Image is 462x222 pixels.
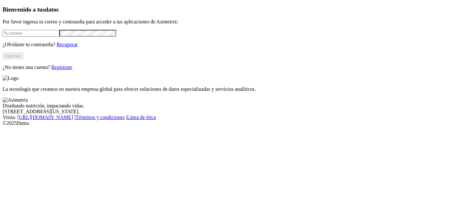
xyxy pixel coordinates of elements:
[3,19,459,25] p: Por favor ingresa tu correo y contraseña para acceder a tus aplicaciones de Asimetrix:
[3,115,459,120] div: Visita : | |
[17,115,73,120] a: [URL][DOMAIN_NAME]
[3,103,459,109] div: Diseñando nutrición, impactando vidas.
[127,115,156,120] a: Línea de ética
[3,75,19,81] img: Logo
[51,64,72,70] a: Regístrate
[75,115,125,120] a: Términos y condiciones
[3,64,459,70] p: ¿No tienes una cuenta?
[3,42,459,47] p: ¿Olvidaste tu contraseña?
[3,97,28,103] img: Asimetrix
[56,42,78,47] a: Recuperar
[45,6,59,13] span: datos
[3,30,59,37] input: Tu correo
[3,53,23,59] button: Ingresar
[3,120,459,126] div: © 2025 Iluma
[3,109,459,115] div: [STREET_ADDRESS][US_STATE].
[3,6,459,13] h3: Bienvenido a tus
[3,86,459,92] p: La tecnología que creamos en nuestra empresa global para ofrecer soluciones de datos especializad...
